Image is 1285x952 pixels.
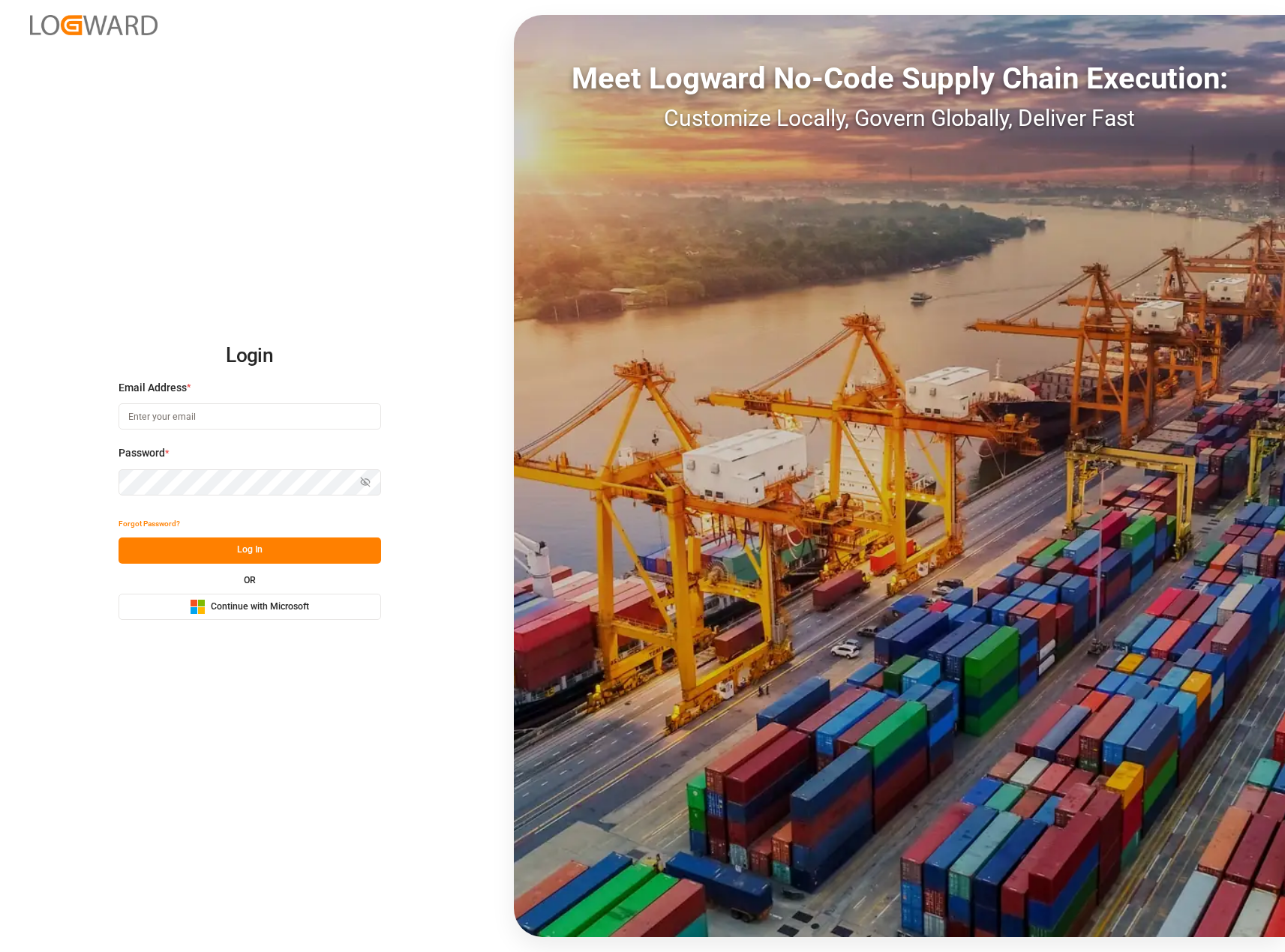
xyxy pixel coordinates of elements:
[514,56,1285,101] div: Meet Logward No-Code Supply Chain Execution:
[119,537,381,564] button: Log In
[119,445,165,461] span: Password
[514,101,1285,135] div: Customize Locally, Govern Globally, Deliver Fast
[244,576,256,585] small: OR
[119,511,180,537] button: Forgot Password?
[119,403,381,430] input: Enter your email
[119,380,187,396] span: Email Address
[30,15,158,35] img: Logward_new_orange.png
[119,594,381,620] button: Continue with Microsoft
[211,600,309,614] span: Continue with Microsoft
[119,332,381,380] h2: Login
